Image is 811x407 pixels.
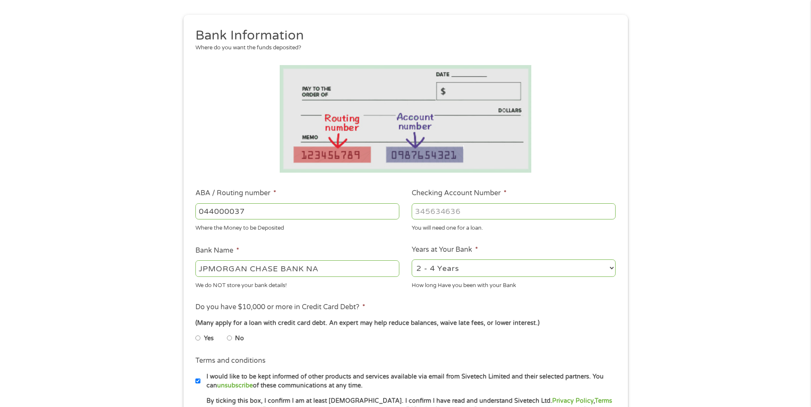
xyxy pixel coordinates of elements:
h2: Bank Information [195,27,609,44]
label: I would like to be kept informed of other products and services available via email from Sivetech... [201,372,618,390]
a: unsubscribe [217,382,253,389]
label: Do you have $10,000 or more in Credit Card Debt? [195,303,365,312]
div: We do NOT store your bank details! [195,278,399,290]
label: Years at Your Bank [412,245,478,254]
div: Where do you want the funds deposited? [195,44,609,52]
a: Privacy Policy [552,397,593,404]
label: Checking Account Number [412,189,507,198]
div: How long Have you been with your Bank [412,278,616,290]
div: You will need one for a loan. [412,221,616,233]
label: No [235,334,244,343]
div: (Many apply for a loan with credit card debt. An expert may help reduce balances, waive late fees... [195,319,615,328]
input: 263177916 [195,203,399,219]
label: Terms and conditions [195,356,266,365]
label: ABA / Routing number [195,189,276,198]
label: Yes [204,334,214,343]
input: 345634636 [412,203,616,219]
img: Routing number location [280,65,532,173]
label: Bank Name [195,246,239,255]
div: Where the Money to be Deposited [195,221,399,233]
